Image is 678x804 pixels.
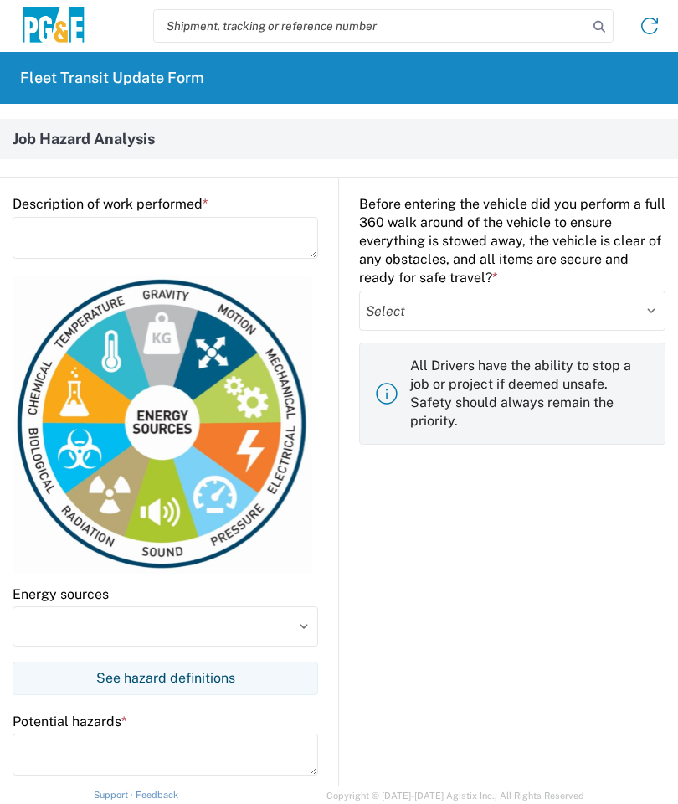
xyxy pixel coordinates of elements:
[359,195,665,287] label: Before entering the vehicle did you perform a full 360 walk around of the vehicle to ensure every...
[13,585,109,604] label: Energy sources
[94,790,136,800] a: Support
[136,790,178,800] a: Feedback
[326,788,584,803] span: Copyright © [DATE]-[DATE] Agistix Inc., All Rights Reserved
[13,662,318,695] button: See hazard definitions
[13,131,155,147] span: Job Hazard Analysis
[13,713,126,731] label: Potential hazards
[13,195,208,214] label: Description of work performed
[154,10,588,42] input: Shipment, tracking or reference number
[20,68,204,88] h2: Fleet Transit Update Form
[20,7,87,46] img: pge
[410,357,651,430] p: All Drivers have the ability to stop a job or project if deemed unsafe. Safety should always rema...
